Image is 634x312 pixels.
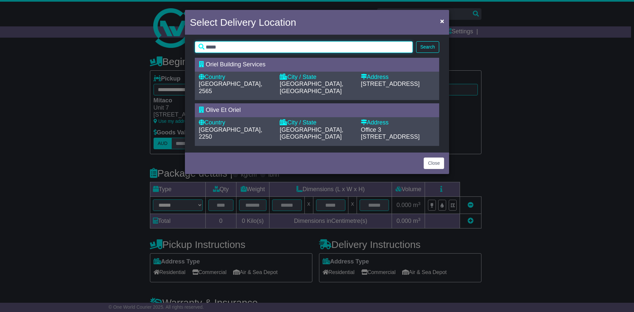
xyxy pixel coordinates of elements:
[440,17,444,25] span: ×
[416,41,439,53] button: Search
[206,107,241,113] span: Olive Et Oriel
[190,15,296,30] h4: Select Delivery Location
[361,74,435,81] div: Address
[361,126,381,133] span: Office 3
[361,81,420,87] span: [STREET_ADDRESS]
[424,157,444,169] button: Close
[280,81,343,94] span: [GEOGRAPHIC_DATA], [GEOGRAPHIC_DATA]
[199,126,262,140] span: [GEOGRAPHIC_DATA], 2250
[280,74,354,81] div: City / State
[199,74,273,81] div: Country
[361,133,420,140] span: [STREET_ADDRESS]
[206,61,265,68] span: Oriel Building Services
[361,119,435,126] div: Address
[280,119,354,126] div: City / State
[437,14,447,28] button: Close
[199,81,262,94] span: [GEOGRAPHIC_DATA], 2565
[280,126,343,140] span: [GEOGRAPHIC_DATA], [GEOGRAPHIC_DATA]
[199,119,273,126] div: Country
